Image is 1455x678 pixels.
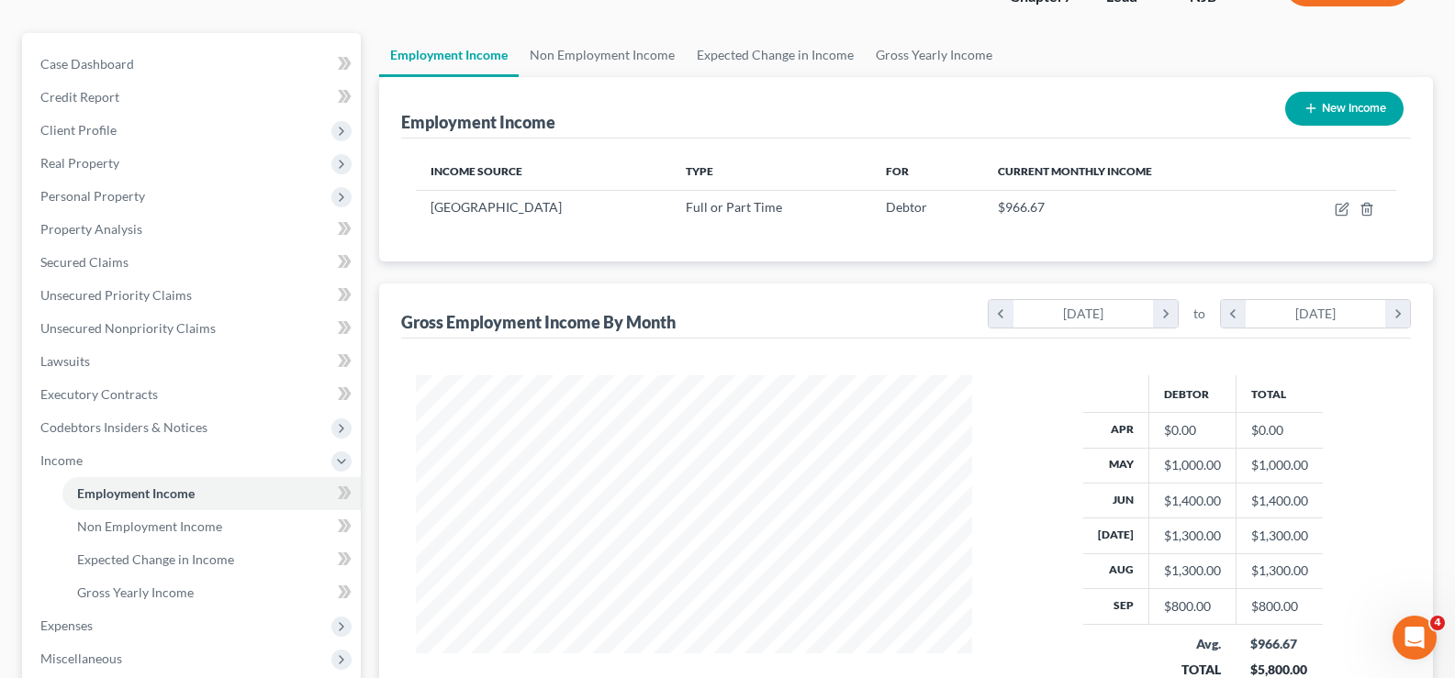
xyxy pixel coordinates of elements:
[40,221,142,237] span: Property Analysis
[865,33,1003,77] a: Gross Yearly Income
[686,33,865,77] a: Expected Change in Income
[40,386,158,402] span: Executory Contracts
[519,33,686,77] a: Non Employment Income
[1236,483,1323,517] td: $1,400.00
[998,199,1045,215] span: $966.67
[26,312,361,345] a: Unsecured Nonpriority Claims
[1083,589,1149,624] th: Sep
[686,199,782,215] span: Full or Part Time
[40,122,117,138] span: Client Profile
[26,345,361,378] a: Lawsuits
[1236,375,1323,412] th: Total
[1083,553,1149,588] th: Aug
[77,485,195,501] span: Employment Income
[26,279,361,312] a: Unsecured Priority Claims
[1246,300,1386,328] div: [DATE]
[1221,300,1246,328] i: chevron_left
[62,576,361,609] a: Gross Yearly Income
[77,518,222,534] span: Non Employment Income
[379,33,519,77] a: Employment Income
[40,89,119,105] span: Credit Report
[40,254,129,270] span: Secured Claims
[1236,518,1323,553] td: $1,300.00
[886,199,927,215] span: Debtor
[40,56,134,72] span: Case Dashboard
[1013,300,1154,328] div: [DATE]
[40,419,207,435] span: Codebtors Insiders & Notices
[1430,616,1445,630] span: 4
[998,164,1152,178] span: Current Monthly Income
[1083,483,1149,517] th: Jun
[431,199,562,215] span: [GEOGRAPHIC_DATA]
[62,510,361,543] a: Non Employment Income
[1164,421,1221,439] div: $0.00
[1236,413,1323,448] td: $0.00
[1163,635,1221,653] div: Avg.
[401,111,555,133] div: Employment Income
[26,81,361,114] a: Credit Report
[26,48,361,81] a: Case Dashboard
[40,155,119,171] span: Real Property
[1083,448,1149,483] th: May
[40,452,83,468] span: Income
[1385,300,1410,328] i: chevron_right
[1164,597,1221,616] div: $800.00
[1164,456,1221,474] div: $1,000.00
[431,164,522,178] span: Income Source
[77,584,194,600] span: Gross Yearly Income
[40,287,192,303] span: Unsecured Priority Claims
[1164,527,1221,545] div: $1,300.00
[62,477,361,510] a: Employment Income
[62,543,361,576] a: Expected Change in Income
[686,164,713,178] span: Type
[40,353,90,369] span: Lawsuits
[1164,492,1221,510] div: $1,400.00
[1236,553,1323,588] td: $1,300.00
[1164,561,1221,580] div: $1,300.00
[1193,305,1205,323] span: to
[1236,448,1323,483] td: $1,000.00
[401,311,676,333] div: Gross Employment Income By Month
[40,650,122,666] span: Miscellaneous
[1148,375,1236,412] th: Debtor
[77,551,234,567] span: Expected Change in Income
[989,300,1013,328] i: chevron_left
[886,164,909,178] span: For
[1083,518,1149,553] th: [DATE]
[1083,413,1149,448] th: Apr
[26,213,361,246] a: Property Analysis
[1153,300,1178,328] i: chevron_right
[1393,616,1437,660] iframe: Intercom live chat
[1285,92,1404,126] button: New Income
[1236,589,1323,624] td: $800.00
[40,617,93,633] span: Expenses
[1250,635,1308,653] div: $966.67
[40,188,145,204] span: Personal Property
[26,246,361,279] a: Secured Claims
[26,378,361,411] a: Executory Contracts
[40,320,216,336] span: Unsecured Nonpriority Claims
